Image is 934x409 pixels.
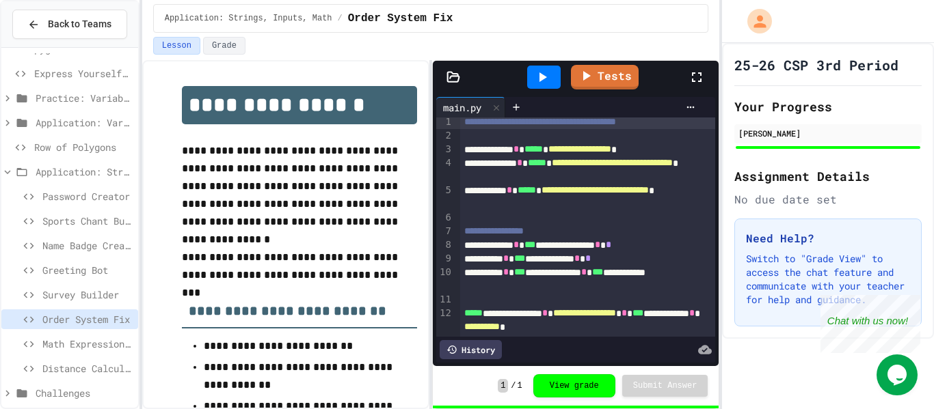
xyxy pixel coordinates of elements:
[436,97,505,117] div: main.py
[42,263,133,277] span: Greeting Bot
[42,238,133,253] span: Name Badge Creator
[348,10,453,27] span: Order System Fix
[734,97,922,116] h2: Your Progress
[533,374,615,397] button: View grade
[436,238,453,252] div: 8
[34,140,133,154] span: Row of Polygons
[498,379,508,393] span: 1
[734,167,922,186] h2: Assignment Details
[42,287,133,302] span: Survey Builder
[734,55,898,74] h1: 25-26 CSP 3rd Period
[511,380,516,391] span: /
[746,252,910,307] p: Switch to "Grade View" to access the chat feature and communicate with your teacher for help and ...
[733,5,775,37] div: My Account
[436,184,453,211] div: 5
[440,340,502,359] div: History
[436,252,453,266] div: 9
[436,143,453,156] div: 3
[42,214,133,228] span: Sports Chant Builder
[436,266,453,293] div: 10
[436,211,453,225] div: 6
[165,13,332,24] span: Application: Strings, Inputs, Math
[42,189,133,203] span: Password Creator
[203,37,245,55] button: Grade
[42,361,133,376] span: Distance Calculator
[734,191,922,208] div: No due date set
[518,380,522,391] span: 1
[571,65,639,89] a: Tests
[436,100,488,115] div: main.py
[36,386,133,400] span: Challenges
[36,115,133,130] span: Application: Variables/Print
[820,295,920,353] iframe: chat widget
[436,156,453,184] div: 4
[436,129,453,143] div: 2
[338,13,343,24] span: /
[746,230,910,246] h3: Need Help?
[436,115,453,129] div: 1
[36,165,133,179] span: Application: Strings, Inputs, Math
[48,17,111,31] span: Back to Teams
[877,354,920,395] iframe: chat widget
[436,293,453,307] div: 11
[436,307,453,334] div: 12
[42,312,133,326] span: Order System Fix
[42,337,133,351] span: Math Expression Debugger
[36,91,133,105] span: Practice: Variables/Print
[12,10,127,39] button: Back to Teams
[436,225,453,238] div: 7
[153,37,200,55] button: Lesson
[633,380,697,391] span: Submit Answer
[622,375,708,397] button: Submit Answer
[34,66,133,81] span: Express Yourself in Python!
[738,127,918,139] div: [PERSON_NAME]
